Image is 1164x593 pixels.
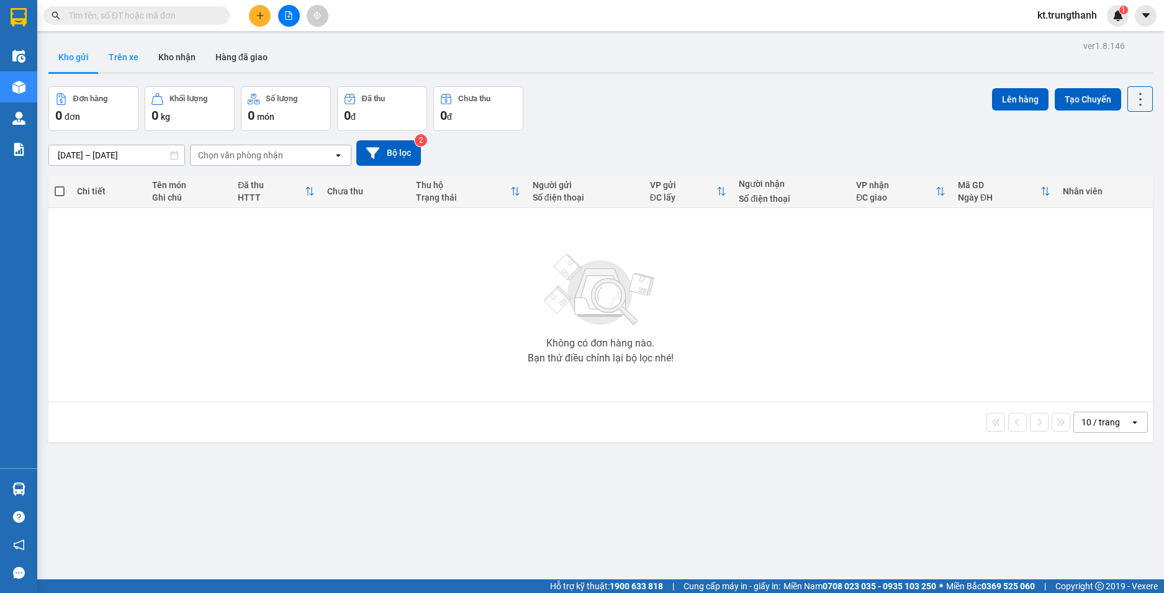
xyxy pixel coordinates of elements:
[99,42,148,72] button: Trên xe
[198,149,283,161] div: Chọn văn phòng nhận
[650,192,716,202] div: ĐC lấy
[161,112,170,122] span: kg
[952,175,1057,208] th: Toggle SortBy
[13,567,25,579] span: message
[351,112,356,122] span: đ
[68,9,215,22] input: Tìm tên, số ĐT hoặc mã đơn
[946,579,1035,593] span: Miền Bắc
[12,112,25,125] img: warehouse-icon
[538,247,662,333] img: svg+xml;base64,PHN2ZyBjbGFzcz0ibGlzdC1wbHVnX19zdmciIHhtbG5zPSJodHRwOi8vd3d3LnczLm9yZy8yMDAwL3N2Zy...
[256,11,264,20] span: plus
[650,180,716,190] div: VP gửi
[1140,10,1152,21] span: caret-down
[249,5,271,27] button: plus
[981,581,1035,591] strong: 0369 525 060
[65,112,80,122] span: đơn
[362,94,385,103] div: Đã thu
[12,143,25,156] img: solution-icon
[48,42,99,72] button: Kho gửi
[958,192,1040,202] div: Ngày ĐH
[783,579,936,593] span: Miền Nam
[248,108,255,123] span: 0
[313,11,322,20] span: aim
[13,511,25,523] span: question-circle
[644,175,733,208] th: Toggle SortBy
[546,338,654,348] div: Không có đơn hàng nào.
[327,186,404,196] div: Chưa thu
[48,86,138,131] button: Đơn hàng0đơn
[1135,5,1157,27] button: caret-down
[77,186,140,196] div: Chi tiết
[856,192,936,202] div: ĐC giao
[12,482,25,496] img: warehouse-icon
[958,180,1040,190] div: Mã GD
[333,150,343,160] svg: open
[1130,417,1140,427] svg: open
[55,108,62,123] span: 0
[266,94,297,103] div: Số lượng
[278,5,300,27] button: file-add
[232,175,321,208] th: Toggle SortBy
[415,134,427,147] sup: 2
[440,108,447,123] span: 0
[73,94,107,103] div: Đơn hàng
[1081,416,1120,428] div: 10 / trang
[12,50,25,63] img: warehouse-icon
[49,145,184,165] input: Select a date range.
[152,192,225,202] div: Ghi chú
[284,11,293,20] span: file-add
[344,108,351,123] span: 0
[1027,7,1107,23] span: kt.trungthanh
[12,81,25,94] img: warehouse-icon
[1119,6,1128,14] sup: 1
[1095,582,1104,591] span: copyright
[550,579,663,593] span: Hỗ trợ kỹ thuật:
[416,192,510,202] div: Trạng thái
[410,175,526,208] th: Toggle SortBy
[307,5,328,27] button: aim
[1112,10,1124,21] img: icon-new-feature
[1044,579,1046,593] span: |
[458,94,490,103] div: Chưa thu
[337,86,427,131] button: Đã thu0đ
[416,180,510,190] div: Thu hộ
[52,11,60,20] span: search
[238,180,305,190] div: Đã thu
[533,180,638,190] div: Người gửi
[939,584,943,589] span: ⚪️
[684,579,780,593] span: Cung cấp máy in - giấy in:
[11,8,27,27] img: logo-vxr
[145,86,235,131] button: Khối lượng0kg
[238,192,305,202] div: HTTT
[148,42,205,72] button: Kho nhận
[850,175,952,208] th: Toggle SortBy
[823,581,936,591] strong: 0708 023 035 - 0935 103 250
[447,112,452,122] span: đ
[528,353,674,363] div: Bạn thử điều chỉnh lại bộ lọc nhé!
[856,180,936,190] div: VP nhận
[739,194,844,204] div: Số điện thoại
[672,579,674,593] span: |
[1083,39,1125,53] div: ver 1.8.146
[257,112,274,122] span: món
[152,180,225,190] div: Tên món
[1055,88,1121,111] button: Tạo Chuyến
[13,539,25,551] span: notification
[356,140,421,166] button: Bộ lọc
[533,192,638,202] div: Số điện thoại
[241,86,331,131] button: Số lượng0món
[151,108,158,123] span: 0
[610,581,663,591] strong: 1900 633 818
[169,94,207,103] div: Khối lượng
[433,86,523,131] button: Chưa thu0đ
[205,42,277,72] button: Hàng đã giao
[992,88,1049,111] button: Lên hàng
[1063,186,1147,196] div: Nhân viên
[739,179,844,189] div: Người nhận
[1121,6,1126,14] span: 1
